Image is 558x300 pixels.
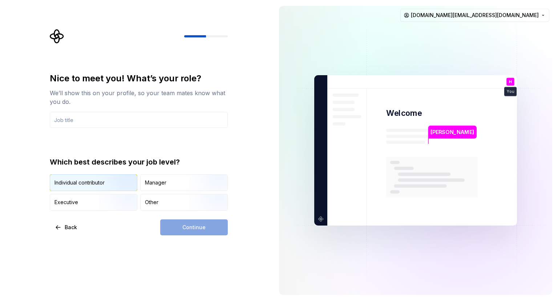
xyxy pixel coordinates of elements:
span: Back [65,224,77,231]
div: Which best describes your job level? [50,157,228,167]
svg: Supernova Logo [50,29,64,44]
div: Nice to meet you! What’s your role? [50,73,228,84]
p: H [509,80,512,84]
input: Job title [50,112,228,128]
button: Back [50,219,83,235]
div: We’ll show this on your profile, so your team mates know what you do. [50,89,228,106]
button: [DOMAIN_NAME][EMAIL_ADDRESS][DOMAIN_NAME] [400,9,549,22]
div: Manager [145,179,166,186]
p: [PERSON_NAME] [430,128,474,136]
div: Executive [54,199,78,206]
p: Welcome [386,108,422,118]
span: [DOMAIN_NAME][EMAIL_ADDRESS][DOMAIN_NAME] [411,12,539,19]
p: You [507,90,514,94]
div: Other [145,199,158,206]
div: Individual contributor [54,179,105,186]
